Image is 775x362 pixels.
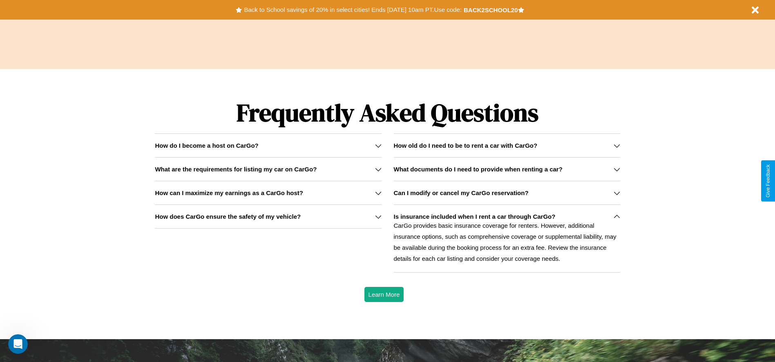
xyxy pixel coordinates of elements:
p: CarGo provides basic insurance coverage for renters. However, additional insurance options, such ... [394,220,620,264]
h3: What documents do I need to provide when renting a car? [394,166,563,173]
h3: What are the requirements for listing my car on CarGo? [155,166,317,173]
h3: How do I become a host on CarGo? [155,142,258,149]
h3: Can I modify or cancel my CarGo reservation? [394,189,529,196]
button: Back to School savings of 20% in select cities! Ends [DATE] 10am PT.Use code: [242,4,463,16]
h1: Frequently Asked Questions [155,92,620,133]
iframe: Intercom live chat [8,334,28,354]
b: BACK2SCHOOL20 [464,7,518,13]
h3: How can I maximize my earnings as a CarGo host? [155,189,303,196]
button: Learn More [364,287,404,302]
div: Give Feedback [765,164,771,198]
h3: How does CarGo ensure the safety of my vehicle? [155,213,301,220]
h3: How old do I need to be to rent a car with CarGo? [394,142,538,149]
h3: Is insurance included when I rent a car through CarGo? [394,213,556,220]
